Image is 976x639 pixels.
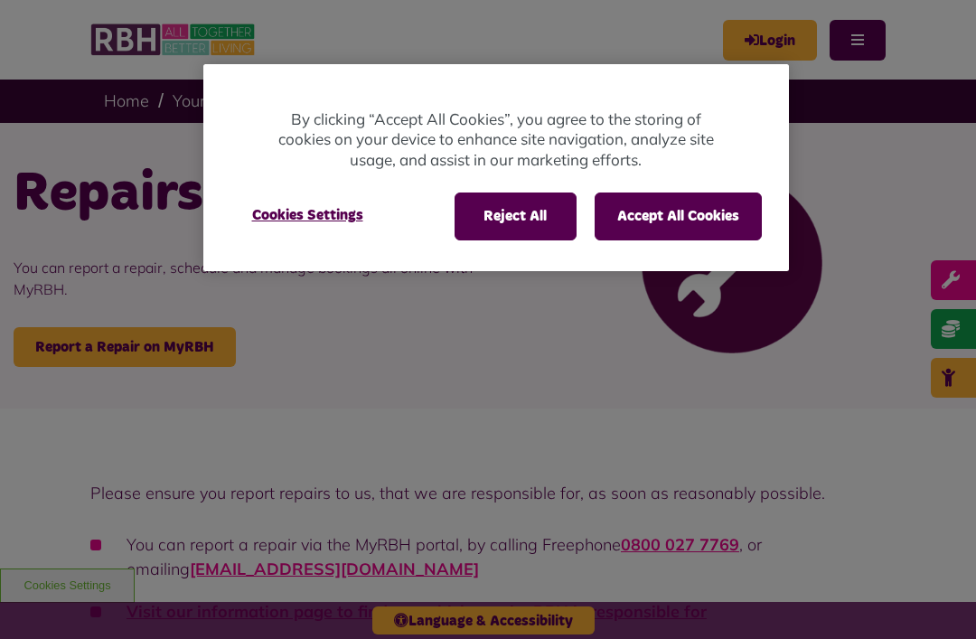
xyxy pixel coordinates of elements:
[203,64,789,271] div: Privacy
[595,193,762,240] button: Accept All Cookies
[230,193,385,238] button: Cookies Settings
[455,193,577,240] button: Reject All
[203,64,789,271] div: Cookie banner
[276,109,717,171] p: By clicking “Accept All Cookies”, you agree to the storing of cookies on your device to enhance s...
